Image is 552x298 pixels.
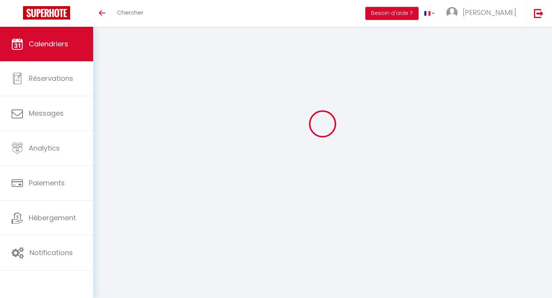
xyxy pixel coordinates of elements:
[29,143,60,153] span: Analytics
[534,8,544,18] img: logout
[29,213,76,223] span: Hébergement
[463,8,516,17] span: [PERSON_NAME]
[117,8,143,16] span: Chercher
[29,178,65,188] span: Paiements
[23,6,70,20] img: Super Booking
[29,39,68,49] span: Calendriers
[365,7,419,20] button: Besoin d'aide ?
[29,108,64,118] span: Messages
[30,248,73,257] span: Notifications
[29,74,73,83] span: Réservations
[446,7,458,18] img: ...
